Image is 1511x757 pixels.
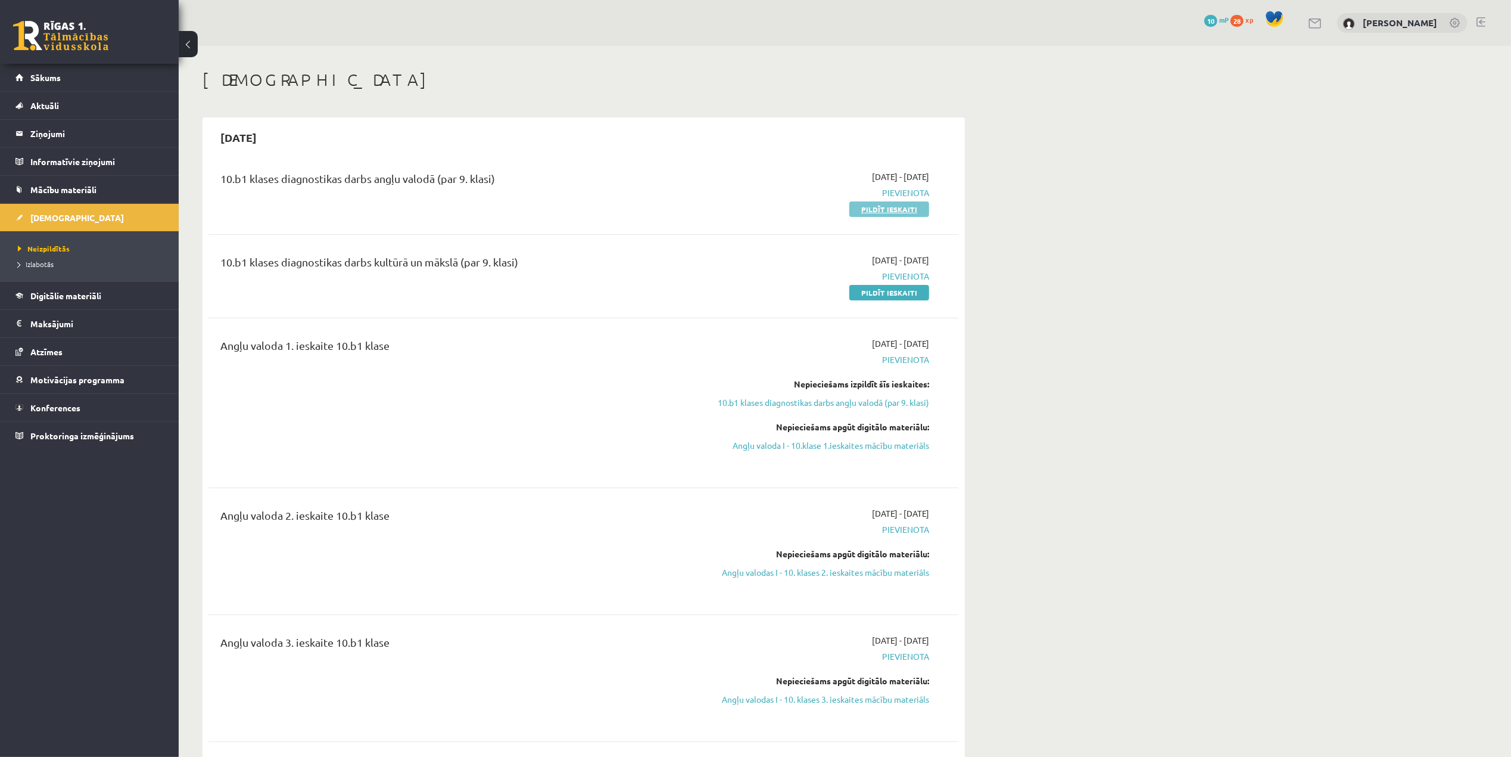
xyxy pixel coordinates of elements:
[849,285,929,300] a: Pildīt ieskaiti
[1219,15,1229,24] span: mP
[30,346,63,357] span: Atzīmes
[15,204,164,231] a: [DEMOGRAPHIC_DATA]
[30,100,59,111] span: Aktuāli
[1204,15,1229,24] a: 10 mP
[15,338,164,365] a: Atzīmes
[30,430,134,441] span: Proktoringa izmēģinājums
[705,270,929,283] span: Pievienota
[705,421,929,433] div: Nepieciešams apgūt digitālo materiālu:
[872,254,929,266] span: [DATE] - [DATE]
[15,120,164,147] a: Ziņojumi
[15,394,164,421] a: Konferences
[872,170,929,183] span: [DATE] - [DATE]
[15,310,164,337] a: Maksājumi
[15,64,164,91] a: Sākums
[705,353,929,366] span: Pievienota
[15,92,164,119] a: Aktuāli
[1230,15,1259,24] a: 28 xp
[30,310,164,337] legend: Maksājumi
[705,378,929,390] div: Nepieciešams izpildīt šīs ieskaites:
[30,290,101,301] span: Digitālie materiāli
[705,693,929,706] a: Angļu valodas I - 10. klases 3. ieskaites mācību materiāls
[220,254,687,276] div: 10.b1 klases diagnostikas darbs kultūrā un mākslā (par 9. klasi)
[705,396,929,409] a: 10.b1 klases diagnostikas darbs angļu valodā (par 9. klasi)
[220,507,687,529] div: Angļu valoda 2. ieskaite 10.b1 klase
[18,259,54,269] span: Izlabotās
[30,72,61,83] span: Sākums
[30,402,80,413] span: Konferences
[705,650,929,663] span: Pievienota
[705,566,929,579] a: Angļu valodas I - 10. klases 2. ieskaites mācību materiāls
[30,120,164,147] legend: Ziņojumi
[872,337,929,350] span: [DATE] - [DATE]
[15,282,164,309] a: Digitālie materiāli
[220,337,687,359] div: Angļu valoda 1. ieskaite 10.b1 klase
[15,176,164,203] a: Mācību materiāli
[705,548,929,560] div: Nepieciešams apgūt digitālo materiālu:
[1343,18,1355,30] img: Kirils Bondarevs
[30,374,124,385] span: Motivācijas programma
[705,675,929,687] div: Nepieciešams apgūt digitālo materiālu:
[208,123,269,151] h2: [DATE]
[15,366,164,393] a: Motivācijas programma
[1245,15,1253,24] span: xp
[13,21,108,51] a: Rīgas 1. Tālmācības vidusskola
[30,212,124,223] span: [DEMOGRAPHIC_DATA]
[30,148,164,175] legend: Informatīvie ziņojumi
[220,634,687,656] div: Angļu valoda 3. ieskaite 10.b1 klase
[18,243,167,254] a: Neizpildītās
[1230,15,1244,27] span: 28
[18,244,70,253] span: Neizpildītās
[872,507,929,520] span: [DATE] - [DATE]
[705,187,929,199] span: Pievienota
[705,523,929,536] span: Pievienota
[1204,15,1217,27] span: 10
[705,439,929,452] a: Angļu valoda I - 10.klase 1.ieskaites mācību materiāls
[220,170,687,193] div: 10.b1 klases diagnostikas darbs angļu valodā (par 9. klasi)
[849,201,929,217] a: Pildīt ieskaiti
[15,148,164,175] a: Informatīvie ziņojumi
[872,634,929,647] span: [DATE] - [DATE]
[1363,17,1437,29] a: [PERSON_NAME]
[30,184,96,195] span: Mācību materiāli
[202,70,965,90] h1: [DEMOGRAPHIC_DATA]
[18,259,167,269] a: Izlabotās
[15,422,164,449] a: Proktoringa izmēģinājums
